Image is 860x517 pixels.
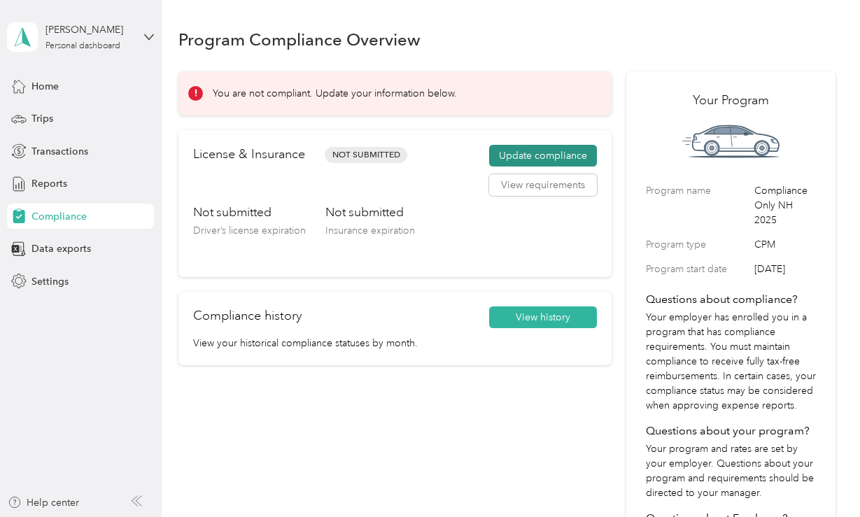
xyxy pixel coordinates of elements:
[193,336,597,350] p: View your historical compliance statuses by month.
[178,32,421,47] h1: Program Compliance Overview
[193,306,302,325] h2: Compliance history
[325,204,415,221] h3: Not submitted
[213,86,457,101] p: You are not compliant. Update your information below.
[193,204,306,221] h3: Not submitted
[45,22,133,37] div: [PERSON_NAME]
[325,147,407,163] span: Not Submitted
[754,237,816,252] span: CPM
[646,237,749,252] label: Program type
[646,183,749,227] label: Program name
[31,241,91,256] span: Data exports
[646,423,816,439] h4: Questions about your program?
[646,441,816,500] p: Your program and rates are set by your employer. Questions about your program and requirements sh...
[754,183,816,227] span: Compliance Only NH 2025
[8,495,79,510] button: Help center
[31,79,59,94] span: Home
[31,176,67,191] span: Reports
[782,439,860,517] iframe: Everlance-gr Chat Button Frame
[489,174,597,197] button: View requirements
[325,225,415,236] span: Insurance expiration
[31,274,69,289] span: Settings
[646,291,816,308] h4: Questions about compliance?
[489,306,597,329] button: View history
[646,91,816,110] h2: Your Program
[31,111,53,126] span: Trips
[646,310,816,413] p: Your employer has enrolled you in a program that has compliance requirements. You must maintain c...
[45,42,120,50] div: Personal dashboard
[754,262,816,276] span: [DATE]
[31,209,87,224] span: Compliance
[193,225,306,236] span: Driver’s license expiration
[646,262,749,276] label: Program start date
[31,144,88,159] span: Transactions
[193,145,305,164] h2: License & Insurance
[489,145,597,167] button: Update compliance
